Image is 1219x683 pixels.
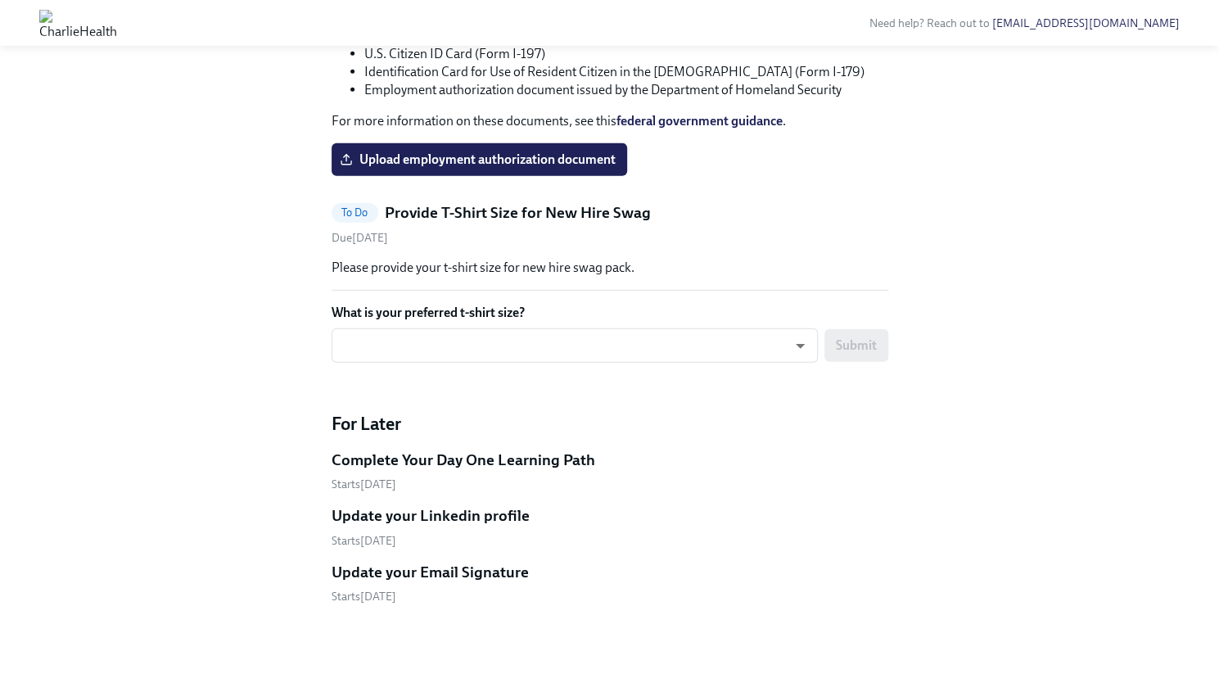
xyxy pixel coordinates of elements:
[364,45,888,63] li: U.S. Citizen ID Card (Form I-197)
[332,534,396,548] span: Monday, October 6th 2025, 10:00 am
[332,450,595,471] h5: Complete Your Day One Learning Path
[343,152,616,168] span: Upload employment authorization document
[332,231,388,245] span: Friday, September 19th 2025, 10:00 am
[332,562,529,583] h5: Update your Email Signature
[332,143,627,176] label: Upload employment authorization document
[364,63,888,81] li: Identification Card for Use of Resident Citizen in the [DEMOGRAPHIC_DATA] (Form I-179)
[332,450,888,493] a: Complete Your Day One Learning PathStarts[DATE]
[332,328,818,363] div: ​
[332,477,396,491] span: Monday, October 6th 2025, 10:00 am
[332,590,396,604] span: Monday, October 6th 2025, 10:00 am
[364,81,888,99] li: Employment authorization document issued by the Department of Homeland Security
[332,562,888,605] a: Update your Email SignatureStarts[DATE]
[332,505,530,527] h5: Update your Linkedin profile
[869,16,1180,30] span: Need help? Reach out to
[332,202,888,246] a: To DoProvide T-Shirt Size for New Hire SwagDue[DATE]
[332,412,888,436] h4: For Later
[332,206,378,219] span: To Do
[332,505,888,549] a: Update your Linkedin profileStarts[DATE]
[992,16,1180,30] a: [EMAIL_ADDRESS][DOMAIN_NAME]
[332,304,888,322] label: What is your preferred t-shirt size?
[385,202,651,224] h5: Provide T-Shirt Size for New Hire Swag
[332,259,888,277] p: Please provide your t-shirt size for new hire swag pack.
[332,112,888,130] p: For more information on these documents, see this .
[39,10,117,36] img: CharlieHealth
[616,113,783,129] a: federal government guidance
